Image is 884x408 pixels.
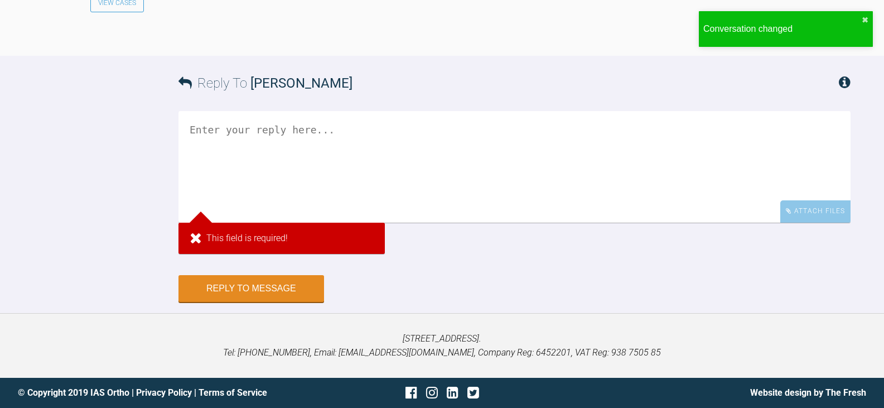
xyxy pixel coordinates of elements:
[703,22,862,36] div: Conversation changed
[178,73,352,94] h3: Reply To
[199,387,267,398] a: Terms of Service
[780,200,851,222] div: Attach Files
[18,332,866,360] p: [STREET_ADDRESS]. Tel: [PHONE_NUMBER], Email: [EMAIL_ADDRESS][DOMAIN_NAME], Company Reg: 6452201,...
[178,275,324,302] button: Reply to Message
[750,387,866,398] a: Website design by The Fresh
[178,223,385,254] div: This field is required!
[250,75,352,91] span: [PERSON_NAME]
[18,386,301,400] div: © Copyright 2019 IAS Ortho | |
[136,387,192,398] a: Privacy Policy
[862,16,868,25] button: close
